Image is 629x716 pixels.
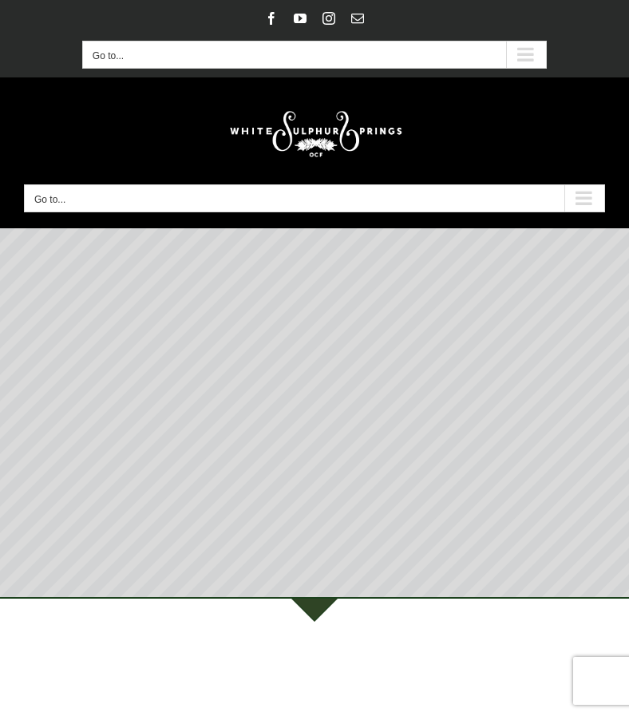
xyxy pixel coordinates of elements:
[322,12,335,25] a: Instagram
[82,41,547,69] button: Go to...
[294,12,307,25] a: YouTube
[34,194,65,205] span: Go to...
[24,184,605,212] nav: Main Menu Mobile
[24,184,605,212] button: Go to...
[265,12,278,25] a: Facebook
[82,41,547,69] nav: Secondary Mobile Menu
[351,12,364,25] a: Email
[223,93,406,168] img: White Sulphur Springs Logo
[93,50,124,61] span: Go to...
